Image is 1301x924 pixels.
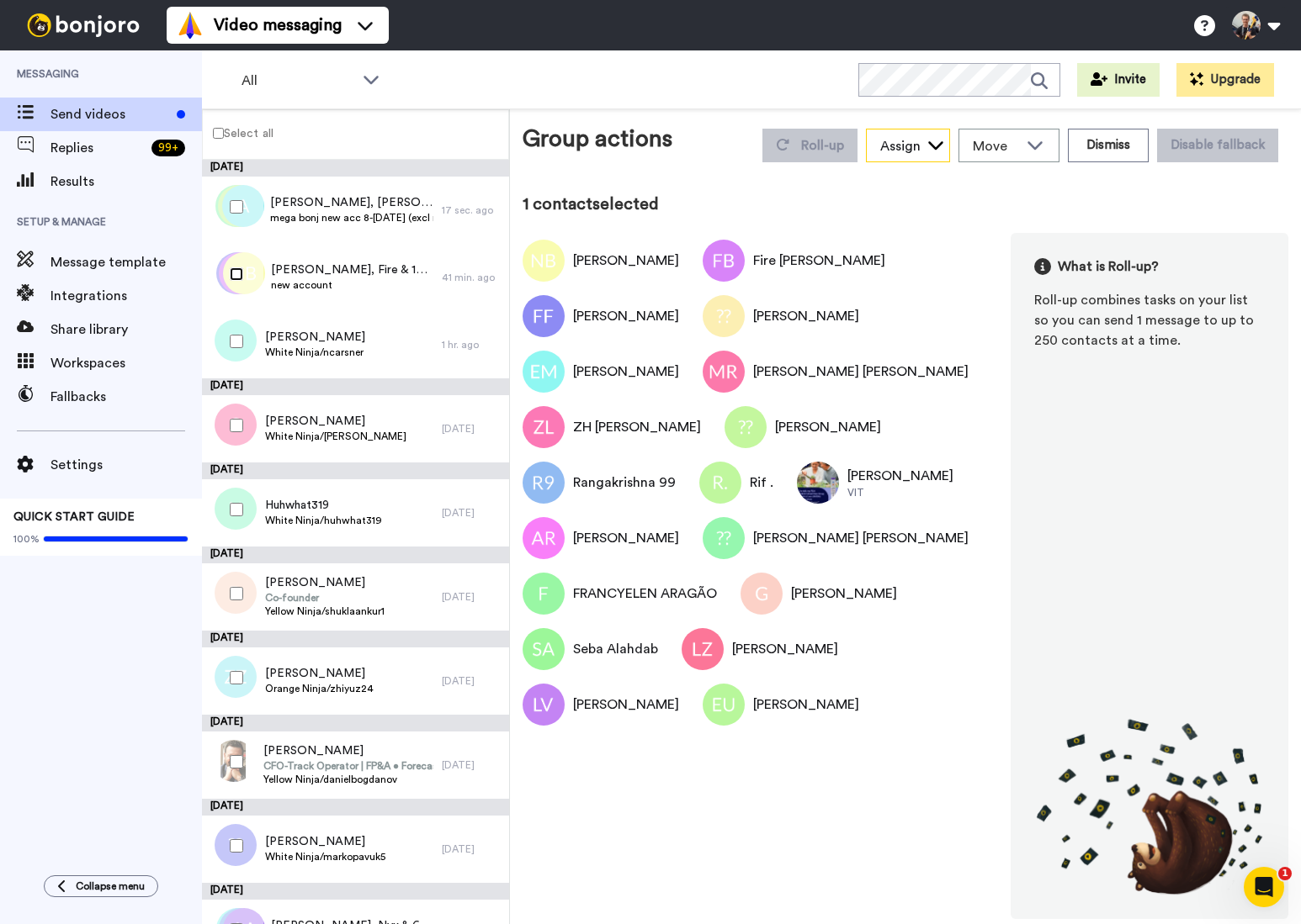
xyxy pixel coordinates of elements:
[442,842,501,856] div: [DATE]
[523,295,565,337] img: Image of Faldzan Fauzan
[523,573,565,615] img: Image of FRANCYELEN ARAGÃO
[753,528,969,548] div: [PERSON_NAME] [PERSON_NAME]
[1068,129,1149,162] button: Dismiss
[50,172,202,192] span: Results
[573,639,658,659] div: Seba Alahdab
[265,346,365,359] span: White Ninja/ncarsner
[573,694,679,715] div: [PERSON_NAME]
[1034,290,1265,351] div: Roll-up combines tasks on your list so you can send 1 message to up to 250 contacts at a time.
[203,123,273,143] label: Select all
[573,473,676,493] div: Rangakrishna 99
[775,417,881,437] div: [PERSON_NAME]
[265,850,385,863] span: White Ninja/markopavuk5
[847,486,953,499] div: VIT
[753,251,885,271] div: Fire [PERSON_NAME]
[177,12,204,39] img: vm-color.svg
[753,362,969,382] div: [PERSON_NAME] [PERSON_NAME]
[797,462,839,504] img: Image of Bhoomika Teotia
[76,879,145,893] span: Collapse menu
[202,160,509,177] div: [DATE]
[573,528,679,548] div: [PERSON_NAME]
[265,514,382,527] span: White Ninja/huhwhat319
[50,286,202,306] span: Integrations
[265,682,374,695] span: Orange Ninja/zhiyuz24
[750,473,773,493] div: Rif .
[573,306,679,326] div: [PERSON_NAME]
[753,306,859,326] div: [PERSON_NAME]
[523,406,565,448] img: Image of ZH Leo
[44,875,158,897] button: Collapse menu
[791,583,897,604] div: [PERSON_NAME]
[523,628,565,670] img: Image of Seba Alahdab
[202,631,509,647] div: [DATE]
[1034,718,1265,895] img: joro-roll.png
[202,715,509,731] div: [DATE]
[442,506,501,520] div: [DATE]
[523,517,565,559] img: Image of Aliakbar Rajab
[265,329,365,346] span: [PERSON_NAME]
[1058,256,1159,277] span: What is Roll-up?
[270,211,433,224] span: mega bonj new acc 8-[DATE] (excl ninja belts or new subs)
[573,251,679,271] div: [PERSON_NAME]
[202,799,509,816] div: [DATE]
[442,590,501,604] div: [DATE]
[1077,63,1160,97] button: Invite
[50,455,202,475] span: Settings
[242,71,354,91] span: All
[573,362,679,382] div: [PERSON_NAME]
[20,13,146,37] img: bj-logo-header-white.svg
[13,511,135,523] span: QUICK START GUIDE
[202,378,509,395] div: [DATE]
[703,684,745,726] img: Image of Ela UĞUR
[265,605,385,618] span: Yellow Ninja/shuklaankur1
[213,128,224,139] input: Select all
[271,278,433,292] span: new account
[725,406,767,448] img: Image of זהר סחר
[1244,867,1284,907] iframe: Intercom live chat
[523,462,565,504] img: Image of Rangakrishna 99
[973,136,1018,156] span: Move
[50,252,202,272] span: Message template
[270,194,433,211] span: [PERSON_NAME], [PERSON_NAME], Jan & 93 others
[442,758,501,772] div: [DATE]
[753,694,859,715] div: [PERSON_NAME]
[523,240,565,282] img: Image of Nicholas Bitencourt
[50,104,170,124] span: Send videos
[523,193,1288,216] div: 1 contact selected
[682,628,724,670] img: Image of LI ZHI
[699,462,741,504] img: Image of Rif .
[703,351,745,393] img: Image of Megha Shyam Raju
[263,759,433,773] span: CFO-Track Operator | FP&A • Forecasting • Inventory
[265,591,385,605] span: Co-founder
[442,271,501,284] div: 41 min. ago
[50,353,202,373] span: Workspaces
[442,422,501,436] div: [DATE]
[265,430,406,443] span: White Ninja/[PERSON_NAME]
[202,883,509,900] div: [DATE]
[1278,867,1292,880] span: 1
[442,338,501,351] div: 1 hr. ago
[741,573,783,615] img: Image of Graeme Marshall
[265,413,406,430] span: [PERSON_NAME]
[523,122,672,162] div: Group actions
[880,136,921,156] div: Assign
[151,140,185,156] div: 99 +
[50,138,145,158] span: Replies
[265,833,385,850] span: [PERSON_NAME]
[50,387,202,407] span: Fallbacks
[202,462,509,479] div: [DATE]
[801,139,844,152] span: Roll-up
[271,261,433,278] span: [PERSON_NAME], Fire & 17 others
[703,517,745,559] img: Image of 奕宏 劉
[703,295,745,337] img: Image of Олександр Простак
[523,684,565,726] img: Image of LALITH V
[573,583,717,604] div: FRANCYELEN ARAGÃO
[442,674,501,688] div: [DATE]
[202,546,509,563] div: [DATE]
[1176,63,1274,97] button: Upgrade
[214,13,342,37] span: Video messaging
[265,497,382,514] span: Huhwhat319
[523,351,565,393] img: Image of Eric Mungai
[1157,129,1278,162] button: Disable fallback
[265,574,385,591] span: [PERSON_NAME]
